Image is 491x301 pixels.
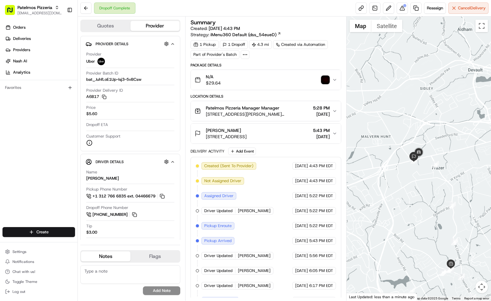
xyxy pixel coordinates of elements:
[86,134,120,139] span: Customer Support
[86,94,106,100] button: A6B17
[2,34,78,44] a: Deliveries
[206,105,279,111] span: Patelmos Pizzeria Manager Manager
[86,88,123,93] span: Provider Delivery ID
[408,288,415,294] div: 18
[191,124,341,143] button: [PERSON_NAME][STREET_ADDRESS]5:43 PM[DATE]
[295,163,308,169] span: [DATE]
[97,58,105,65] img: uber-new-logo.jpeg
[86,157,175,167] button: Driver Details
[273,40,328,49] div: Created via Automation
[2,56,78,66] a: Nash AI
[13,25,26,30] span: Orders
[2,287,75,296] button: Log out
[191,70,341,90] button: N/A$29.64photo_proof_of_delivery image
[86,193,166,200] a: +1 312 766 6835 ext. 04466679
[238,283,271,289] span: [PERSON_NAME]
[13,47,30,53] span: Providers
[86,59,95,64] span: Uber
[86,211,138,218] a: [PHONE_NUMBER]
[206,134,247,140] span: [STREET_ADDRESS]
[191,20,216,25] h3: Summary
[204,283,233,289] span: Driver Updated
[295,283,308,289] span: [DATE]
[92,193,155,199] span: +1 312 766 6835 ext. 04466679
[452,297,460,300] a: Terms (opens in new tab)
[13,58,27,64] span: Nash AI
[13,70,30,75] span: Analytics
[348,293,369,301] img: Google
[313,111,330,117] span: [DATE]
[36,229,49,235] span: Create
[191,149,224,154] div: Delivery Activity
[458,273,465,280] div: 24
[348,293,369,301] a: Open this area in Google Maps (opens a new window)
[210,32,276,38] span: iMenu360 Default (dss_54eueD)
[2,45,78,55] a: Providers
[309,253,333,259] span: 5:56 PM EDT
[191,101,341,121] button: Patelmos Pizzeria Manager Manager[STREET_ADDRESS][PERSON_NAME][PERSON_NAME]5:28 PM[DATE]
[206,80,221,86] span: $29.64
[81,21,130,31] button: Quotes
[206,74,221,80] span: N/A
[347,293,417,301] div: Last Updated: less than a minute ago
[295,268,308,274] span: [DATE]
[2,257,75,266] button: Notifications
[191,63,341,68] div: Package Details
[86,122,108,128] span: Dropoff ETA
[295,208,308,214] span: [DATE]
[475,281,488,293] button: Map camera controls
[206,111,310,117] span: [STREET_ADDRESS][PERSON_NAME][PERSON_NAME]
[295,253,308,259] span: [DATE]
[81,251,130,261] button: Notes
[204,178,241,184] span: Not Assigned Driver
[96,159,124,164] span: Driver Details
[414,297,448,300] span: Map data ©2025 Google
[295,238,308,244] span: [DATE]
[2,277,75,286] button: Toggle Theme
[204,193,234,199] span: Assigned Driver
[12,289,25,294] span: Log out
[2,2,64,17] button: Patelmos Pizzeria[EMAIL_ADDRESS][DOMAIN_NAME]
[432,161,439,168] div: 28
[204,223,232,229] span: Pickup Enroute
[17,4,52,11] span: Patelmos Pizzeria
[210,32,281,38] a: iMenu360 Default (dss_54eueD)
[191,94,341,99] div: Location Details
[12,249,26,254] span: Settings
[13,36,31,41] span: Deliveries
[86,51,102,57] span: Provider
[321,75,330,84] button: photo_proof_of_delivery image
[447,266,454,273] div: 14
[309,178,333,184] span: 4:43 PM EDT
[86,111,97,117] span: $5.60
[295,193,308,199] span: [DATE]
[448,2,489,14] button: CancelDelivery
[458,5,486,11] span: Cancel Delivery
[313,134,330,140] span: [DATE]
[440,269,447,276] div: 10
[309,208,333,214] span: 5:22 PM EDT
[12,259,34,264] span: Notifications
[17,11,62,16] span: [EMAIL_ADDRESS][DOMAIN_NAME]
[86,187,127,192] span: Pickup Phone Number
[204,253,233,259] span: Driver Updated
[2,22,78,32] a: Orders
[86,77,141,82] span: bat_JuhfLoE1Up-Isj3-5vBCsw
[449,202,456,209] div: 27
[470,294,476,301] div: 13
[2,67,78,77] a: Analytics
[447,266,454,273] div: 20
[86,70,118,76] span: Provider Batch ID
[204,268,233,274] span: Driver Updated
[424,2,446,14] button: Reassign
[371,20,402,32] button: Show satellite imagery
[440,269,446,276] div: 19
[2,83,75,93] div: Favorites
[309,163,333,169] span: 4:43 PM EDT
[238,253,271,259] span: [PERSON_NAME]
[451,238,458,245] div: 26
[464,297,489,300] a: Report a map error
[2,267,75,276] button: Chat with us!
